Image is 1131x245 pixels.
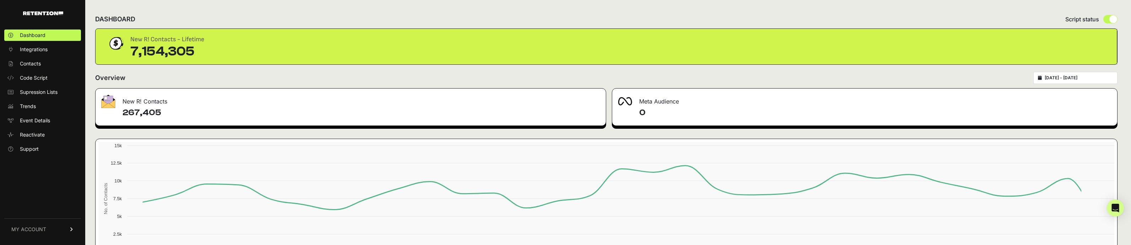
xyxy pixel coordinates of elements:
[117,214,122,219] text: 5k
[96,89,606,110] div: New R! Contacts
[4,58,81,69] a: Contacts
[20,131,45,138] span: Reactivate
[11,226,46,233] span: MY ACCOUNT
[20,117,50,124] span: Event Details
[4,129,81,140] a: Reactivate
[20,74,48,81] span: Code Script
[20,32,45,39] span: Dashboard
[114,143,122,148] text: 15k
[4,143,81,155] a: Support
[1065,15,1099,23] span: Script status
[123,107,600,118] h4: 267,405
[639,107,1112,118] h4: 0
[20,60,41,67] span: Contacts
[20,103,36,110] span: Trends
[95,14,135,24] h2: DASHBOARD
[114,178,122,183] text: 10k
[113,196,122,201] text: 7.5k
[4,115,81,126] a: Event Details
[107,34,125,52] img: dollar-coin-05c43ed7efb7bc0c12610022525b4bbbb207c7efeef5aecc26f025e68dcafac9.png
[1107,199,1124,217] div: Open Intercom Messenger
[4,101,81,112] a: Trends
[101,95,115,108] img: fa-envelope-19ae18322b30453b285274b1b8af3d052b27d846a4fbe8435d1a52b978f639a2.png
[130,44,204,59] div: 7,154,305
[130,34,204,44] div: New R! Contacts - Lifetime
[4,30,81,41] a: Dashboard
[113,231,122,237] text: 2.5k
[20,46,48,53] span: Integrations
[618,97,632,106] img: fa-meta-2f981b61bb99beabf952f7030308934f19ce035c18b003e963880cc3fabeebb7.png
[4,86,81,98] a: Supression Lists
[23,11,63,15] img: Retention.com
[4,44,81,55] a: Integrations
[4,72,81,84] a: Code Script
[20,145,39,153] span: Support
[612,89,1118,110] div: Meta Audience
[95,73,125,83] h2: Overview
[20,89,58,96] span: Supression Lists
[111,160,122,166] text: 12.5k
[4,218,81,240] a: MY ACCOUNT
[103,183,108,214] text: No. of Contacts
